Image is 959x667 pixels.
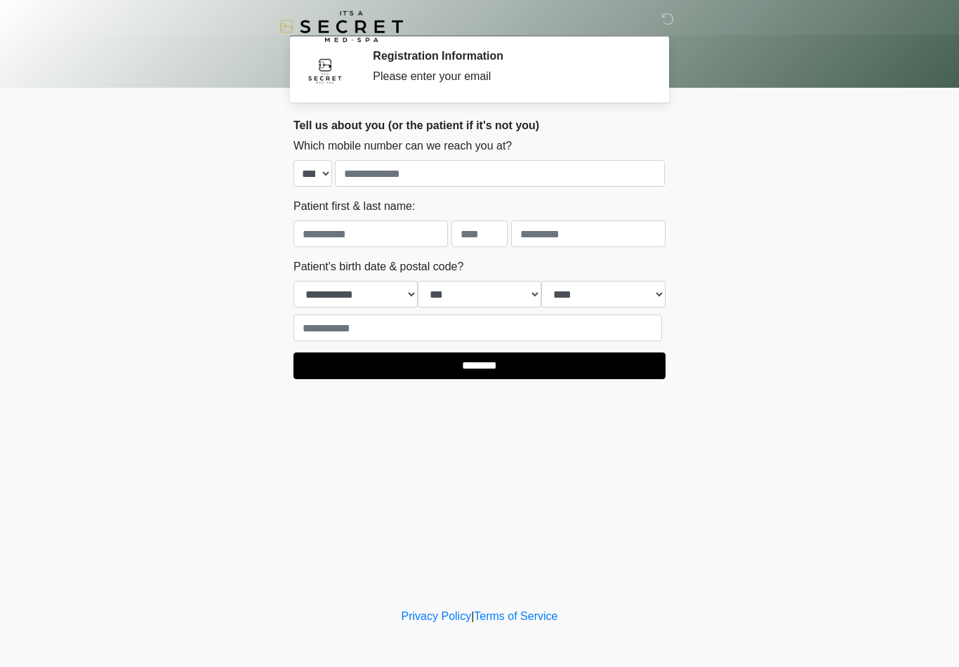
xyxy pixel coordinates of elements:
[471,610,474,622] a: |
[474,610,557,622] a: Terms of Service
[304,49,346,91] img: Agent Avatar
[293,258,463,275] label: Patient's birth date & postal code?
[402,610,472,622] a: Privacy Policy
[279,11,403,42] img: It's A Secret Med Spa Logo
[293,119,666,132] h2: Tell us about you (or the patient if it's not you)
[293,138,512,154] label: Which mobile number can we reach you at?
[293,198,415,215] label: Patient first & last name:
[373,68,644,85] div: Please enter your email
[373,49,644,62] h2: Registration Information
